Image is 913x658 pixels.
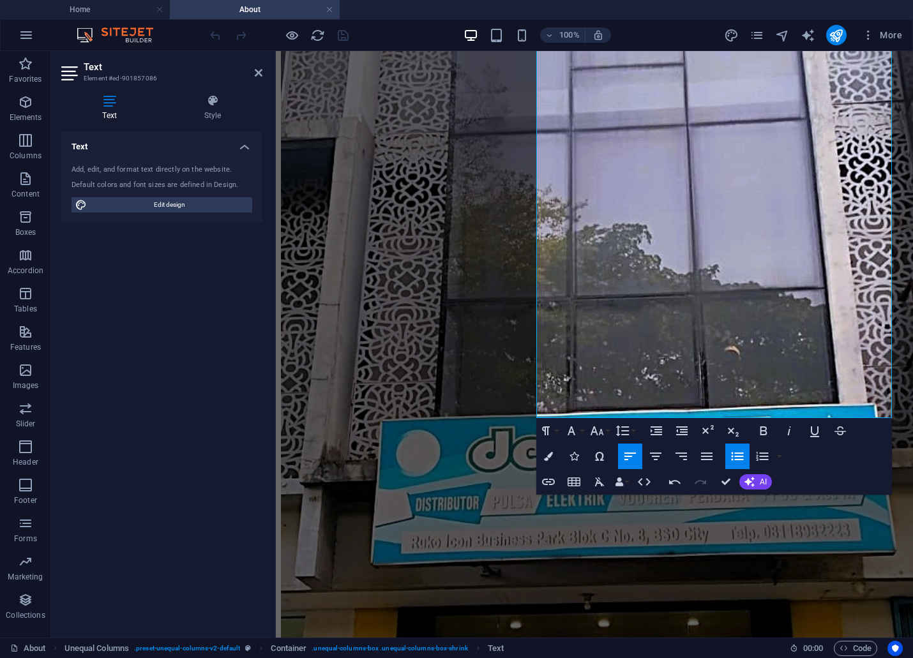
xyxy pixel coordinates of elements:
[669,444,693,469] button: Align Right
[488,641,504,656] span: Click to select. Double-click to edit
[688,469,713,495] button: Redo (Ctrl+Shift+Z)
[170,3,340,17] h4: About
[72,197,252,213] button: Edit design
[562,469,586,495] button: Insert Table
[801,27,816,43] button: text_generator
[801,28,815,43] i: AI Writer
[64,641,129,656] span: Click to select. Double-click to edit
[721,418,745,444] button: Subscript
[790,641,824,656] h6: Session time
[592,29,604,41] i: On resize automatically adjust zoom level to fit chosen device.
[632,469,656,495] button: HTML
[613,469,631,495] button: Data Bindings
[284,27,299,43] button: Click here to leave preview mode and continue editing
[777,418,801,444] button: Italic (Ctrl+I)
[750,27,765,43] button: pages
[803,641,823,656] span: 00 00
[562,418,586,444] button: Font Family
[9,74,41,84] p: Favorites
[587,418,612,444] button: Font Size
[644,418,668,444] button: Increase Indent
[10,151,41,161] p: Columns
[812,643,814,653] span: :
[829,28,843,43] i: Publish
[8,572,43,582] p: Marketing
[663,469,687,495] button: Undo (Ctrl+Z)
[826,25,847,45] button: publish
[559,27,580,43] h6: 100%
[536,418,561,444] button: Paragraph Format
[14,534,37,544] p: Forms
[613,418,637,444] button: Line Height
[163,94,262,121] h4: Style
[10,112,42,123] p: Elements
[587,469,612,495] button: Clear Formatting
[6,610,45,620] p: Collections
[10,342,41,352] p: Features
[271,641,306,656] span: Click to select. Double-click to edit
[750,444,774,469] button: Ordered List
[774,444,785,469] button: Ordered List
[536,469,561,495] button: Insert Link
[751,418,776,444] button: Bold (Ctrl+B)
[134,641,240,656] span: . preset-unequal-columns-v2-default
[724,28,739,43] i: Design (Ctrl+Alt+Y)
[618,444,642,469] button: Align Left
[840,641,871,656] span: Code
[760,478,767,486] span: AI
[887,641,903,656] button: Usercentrics
[775,28,790,43] i: Navigator
[8,265,43,276] p: Accordion
[540,27,585,43] button: 100%
[72,165,252,176] div: Add, edit, and format text directly on the website.
[750,28,764,43] i: Pages (Ctrl+Alt+S)
[10,641,46,656] a: Click to cancel selection. Double-click to open Pages
[14,495,37,505] p: Footer
[13,457,38,467] p: Header
[670,418,694,444] button: Decrease Indent
[84,73,237,84] h3: Element #ed-901857086
[312,641,467,656] span: . unequal-columns-box .unequal-columns-box-shrink
[15,227,36,237] p: Boxes
[725,444,750,469] button: Unordered List
[739,474,772,490] button: AI
[695,444,719,469] button: Align Justify
[695,418,720,444] button: Superscript
[11,189,40,199] p: Content
[16,419,36,429] p: Slider
[536,444,561,469] button: Colors
[644,444,668,469] button: Align Center
[775,27,790,43] button: navigator
[91,197,248,213] span: Edit design
[862,29,902,41] span: More
[310,28,325,43] i: Reload page
[834,641,877,656] button: Code
[310,27,325,43] button: reload
[245,645,251,652] i: This element is a customizable preset
[724,27,739,43] button: design
[72,180,252,191] div: Default colors and font sizes are defined in Design.
[13,380,39,391] p: Images
[14,304,37,314] p: Tables
[857,25,907,45] button: More
[803,418,827,444] button: Underline (Ctrl+U)
[714,469,738,495] button: Confirm (Ctrl+⏎)
[84,61,262,73] h2: Text
[562,444,586,469] button: Icons
[587,444,612,469] button: Special Characters
[64,641,504,656] nav: breadcrumb
[73,27,169,43] img: Editor Logo
[828,418,852,444] button: Strikethrough
[61,94,163,121] h4: Text
[61,131,262,154] h4: Text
